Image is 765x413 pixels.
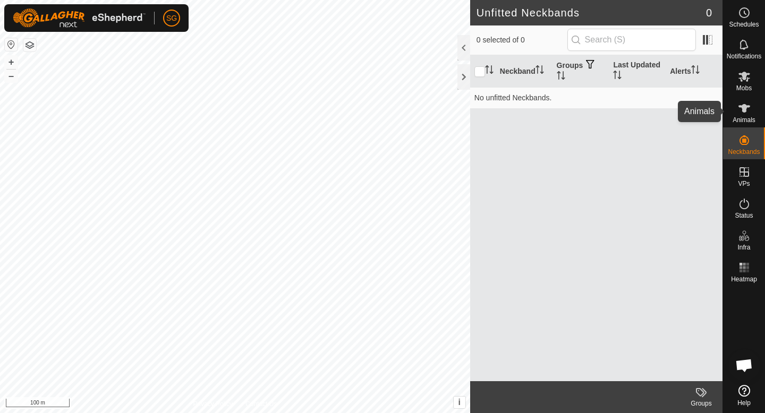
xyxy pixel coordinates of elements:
span: i [458,398,461,407]
div: Open chat [728,349,760,381]
span: Mobs [736,85,752,91]
h2: Unfitted Neckbands [477,6,706,19]
span: SG [166,13,177,24]
img: Gallagher Logo [13,8,146,28]
input: Search (S) [567,29,696,51]
th: Groups [552,55,609,88]
th: Last Updated [609,55,666,88]
span: VPs [738,180,750,187]
span: Animals [733,117,755,123]
p-sorticon: Activate to sort [691,67,700,75]
a: Help [723,381,765,410]
a: Contact Us [245,399,277,409]
th: Neckband [496,55,552,88]
span: Notifications [727,53,761,59]
p-sorticon: Activate to sort [535,67,544,75]
button: i [454,397,465,408]
span: Neckbands [728,149,760,155]
span: 0 selected of 0 [477,35,567,46]
td: No unfitted Neckbands. [470,87,722,108]
span: Status [735,212,753,219]
div: Groups [680,399,722,408]
button: Map Layers [23,39,36,51]
span: Help [737,400,751,406]
span: 0 [706,5,712,21]
button: Reset Map [5,38,18,51]
p-sorticon: Activate to sort [613,72,622,81]
span: Infra [737,244,750,251]
a: Privacy Policy [193,399,233,409]
p-sorticon: Activate to sort [557,73,565,81]
span: Schedules [729,21,759,28]
span: Heatmap [731,276,757,282]
button: – [5,70,18,82]
p-sorticon: Activate to sort [485,67,494,75]
th: Alerts [666,55,722,88]
button: + [5,56,18,68]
